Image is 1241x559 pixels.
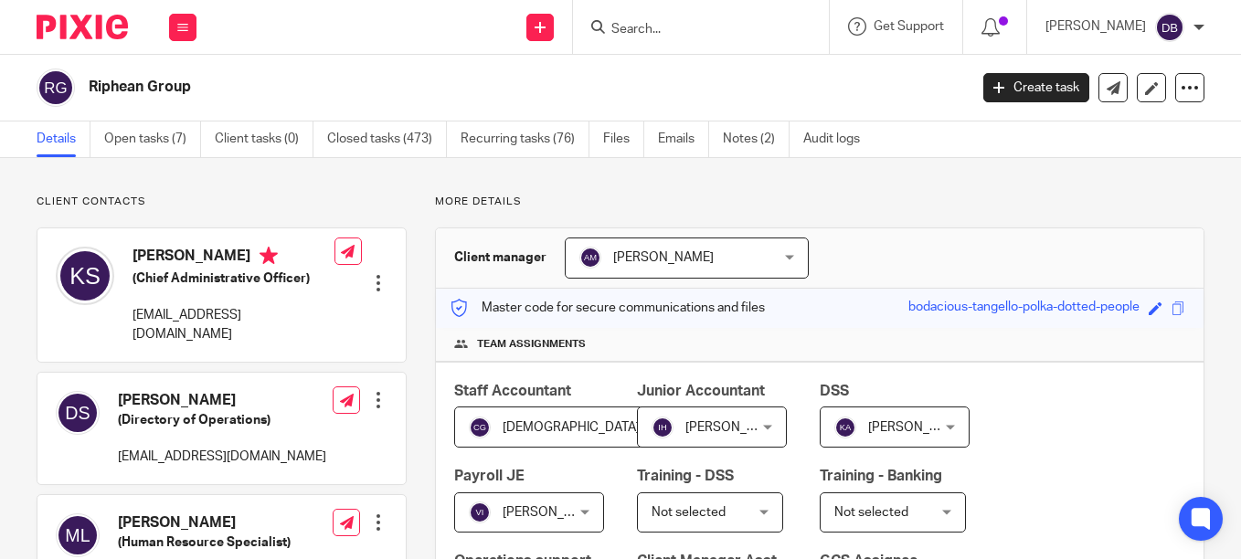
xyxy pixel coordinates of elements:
h5: (Chief Administrative Officer) [133,269,334,288]
p: More details [435,195,1204,209]
span: Not selected [834,506,908,519]
h3: Client manager [454,248,546,267]
h4: [PERSON_NAME] [118,391,326,410]
i: Primary [260,247,278,265]
p: [EMAIL_ADDRESS][DOMAIN_NAME] [118,448,326,466]
a: Notes (2) [723,121,790,157]
a: Closed tasks (473) [327,121,447,157]
img: svg%3E [652,417,674,438]
span: [PERSON_NAME] [503,506,603,519]
h2: Riphean Group [89,78,782,97]
span: Team assignments [477,337,586,352]
a: Open tasks (7) [104,121,201,157]
a: Recurring tasks (76) [461,121,589,157]
span: Junior Accountant [637,384,765,398]
img: svg%3E [1155,13,1184,42]
span: Staff Accountant [454,384,571,398]
p: [EMAIL_ADDRESS][DOMAIN_NAME] [133,306,334,343]
p: [PERSON_NAME] [1045,17,1146,36]
span: Not selected [652,506,726,519]
img: Pixie [37,15,128,39]
a: Audit logs [803,121,874,157]
h4: [PERSON_NAME] [133,247,334,269]
span: Get Support [874,20,944,33]
a: Files [603,121,644,157]
div: bodacious-tangello-polka-dotted-people [908,298,1140,319]
span: Payroll JE [454,469,525,483]
input: Search [610,22,774,38]
img: svg%3E [56,247,114,305]
span: [PERSON_NAME] [613,251,714,264]
img: svg%3E [37,69,75,107]
img: svg%3E [579,247,601,269]
h5: (Directory of Operations) [118,411,326,429]
span: [PERSON_NAME] [685,421,786,434]
span: Training - DSS [637,469,734,483]
span: DSS [820,384,849,398]
span: [PERSON_NAME] [868,421,969,434]
a: Create task [983,73,1089,102]
a: Details [37,121,90,157]
span: Training - Banking [820,469,942,483]
img: svg%3E [469,417,491,438]
img: svg%3E [56,391,100,435]
p: Client contacts [37,195,407,209]
img: svg%3E [834,417,856,438]
p: Master code for secure communications and files [450,299,765,317]
img: svg%3E [56,513,100,557]
h4: [PERSON_NAME] [118,513,326,533]
h5: (Human Resource Specialist) [118,533,326,552]
a: Client tasks (0) [215,121,313,157]
span: [DEMOGRAPHIC_DATA][PERSON_NAME] [503,421,740,434]
img: svg%3E [469,501,491,523]
a: Emails [658,121,709,157]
